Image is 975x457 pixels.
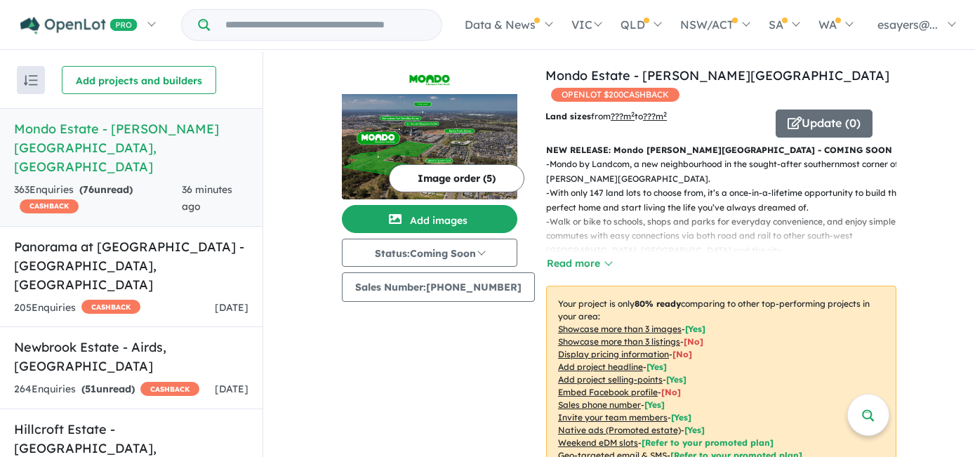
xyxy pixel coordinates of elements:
[546,256,612,272] button: Read more
[558,399,641,410] u: Sales phone number
[551,88,679,102] span: OPENLOT $ 200 CASHBACK
[14,119,248,176] h5: Mondo Estate - [PERSON_NAME][GEOGRAPHIC_DATA] , [GEOGRAPHIC_DATA]
[558,362,643,372] u: Add project headline
[546,186,908,215] p: - With only 147 land lots to choose from, it’s a once-in-a-lifetime opportunity to build the perf...
[14,300,140,317] div: 205 Enquir ies
[663,110,667,118] sup: 2
[62,66,216,94] button: Add projects and builders
[672,349,692,359] span: [ No ]
[671,412,691,423] span: [ Yes ]
[776,110,873,138] button: Update (0)
[644,399,665,410] span: [ Yes ]
[85,383,96,395] span: 51
[79,183,133,196] strong: ( unread)
[83,183,94,196] span: 76
[666,374,687,385] span: [ Yes ]
[545,111,591,121] b: Land sizes
[546,143,896,157] p: NEW RELEASE: Mondo [PERSON_NAME][GEOGRAPHIC_DATA] - COMING SOON
[558,336,680,347] u: Showcase more than 3 listings
[631,110,635,118] sup: 2
[342,205,517,233] button: Add images
[558,374,663,385] u: Add project selling-points
[20,17,138,34] img: Openlot PRO Logo White
[635,111,667,121] span: to
[558,412,668,423] u: Invite your team members
[24,75,38,86] img: sort.svg
[546,157,908,186] p: - Mondo by Landcom, a new neighbourhood in the sought-after southernmost corner of [PERSON_NAME][...
[342,94,517,199] img: Mondo Estate - Edmondson Park
[14,338,248,376] h5: Newbrook Estate - Airds , [GEOGRAPHIC_DATA]
[215,301,248,314] span: [DATE]
[81,383,135,395] strong: ( unread)
[20,199,79,213] span: CASHBACK
[545,67,889,84] a: Mondo Estate - [PERSON_NAME][GEOGRAPHIC_DATA]
[347,72,512,88] img: Mondo Estate - Edmondson Park Logo
[558,387,658,397] u: Embed Facebook profile
[342,272,535,302] button: Sales Number:[PHONE_NUMBER]
[558,437,638,448] u: Weekend eDM slots
[558,425,681,435] u: Native ads (Promoted estate)
[684,336,703,347] span: [ No ]
[14,182,182,216] div: 363 Enquir ies
[545,110,765,124] p: from
[642,437,774,448] span: [Refer to your promoted plan]
[558,349,669,359] u: Display pricing information
[877,18,938,32] span: esayers@...
[389,164,524,192] button: Image order (5)
[81,300,140,314] span: CASHBACK
[342,239,517,267] button: Status:Coming Soon
[342,66,517,199] a: Mondo Estate - Edmondson Park LogoMondo Estate - Edmondson Park
[611,111,635,121] u: ??? m
[213,10,439,40] input: Try estate name, suburb, builder or developer
[685,324,705,334] span: [ Yes ]
[140,382,199,396] span: CASHBACK
[558,324,682,334] u: Showcase more than 3 images
[646,362,667,372] span: [ Yes ]
[215,383,248,395] span: [DATE]
[14,237,248,294] h5: Panorama at [GEOGRAPHIC_DATA] - [GEOGRAPHIC_DATA] , [GEOGRAPHIC_DATA]
[684,425,705,435] span: [Yes]
[546,215,908,258] p: - Walk or bike to schools, shops and parks for everyday convenience, and enjoy simple commutes wi...
[661,387,681,397] span: [ No ]
[14,381,199,398] div: 264 Enquir ies
[643,111,667,121] u: ???m
[182,183,232,213] span: 36 minutes ago
[635,298,681,309] b: 80 % ready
